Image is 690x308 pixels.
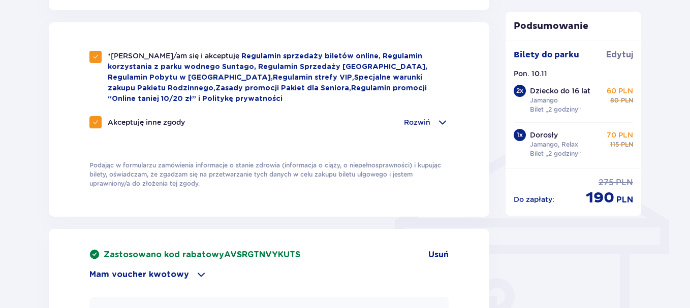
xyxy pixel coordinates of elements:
[606,49,633,60] span: Edytuj
[258,63,427,71] a: Regulamin Sprzedaży [GEOGRAPHIC_DATA],
[607,86,633,96] p: 60 PLN
[599,177,614,188] span: 275
[241,53,383,60] a: Regulamin sprzedaży biletów online,
[610,96,619,105] span: 80
[514,194,554,204] p: Do zapłaty :
[530,149,581,158] p: Bilet „2 godziny”
[586,188,614,208] span: 190
[89,161,449,188] p: Podając w formularzu zamówienia informacje o stanie zdrowia (informacja o ciąży, o niepełnosprawn...
[530,140,578,149] p: Jamango, Relax
[108,52,241,60] span: *[PERSON_NAME]/am się i akceptuję
[621,140,633,149] span: PLN
[198,95,202,102] span: i
[273,74,352,81] a: Regulamin strefy VIP
[89,269,189,280] p: Mam voucher kwotowy
[616,177,633,188] span: PLN
[530,96,558,105] p: Jamango
[404,117,430,127] p: Rozwiń
[530,105,581,114] p: Bilet „2 godziny”
[530,86,590,96] p: Dziecko do 16 lat
[607,130,633,140] p: 70 PLN
[610,140,619,149] span: 115
[514,129,526,141] div: 1 x
[202,95,283,102] a: Politykę prywatności
[108,51,449,104] p: , , ,
[616,194,633,206] span: PLN
[621,96,633,105] span: PLN
[514,49,579,60] p: Bilety do parku
[89,249,100,259] img: rounded green checkmark
[104,249,300,260] p: Zastosowano kod rabatowy
[428,249,449,260] a: Usuń
[514,85,526,97] div: 2 x
[514,69,547,79] p: Pon. 10.11
[108,117,185,127] p: Akceptuję inne zgody
[506,20,642,32] p: Podsumowanie
[224,251,300,259] span: AVSRGTNVYKUTS
[530,130,558,140] p: Dorosły
[108,74,273,81] a: Regulamin Pobytu w [GEOGRAPHIC_DATA],
[215,85,349,92] a: Zasady promocji Pakiet dla Seniora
